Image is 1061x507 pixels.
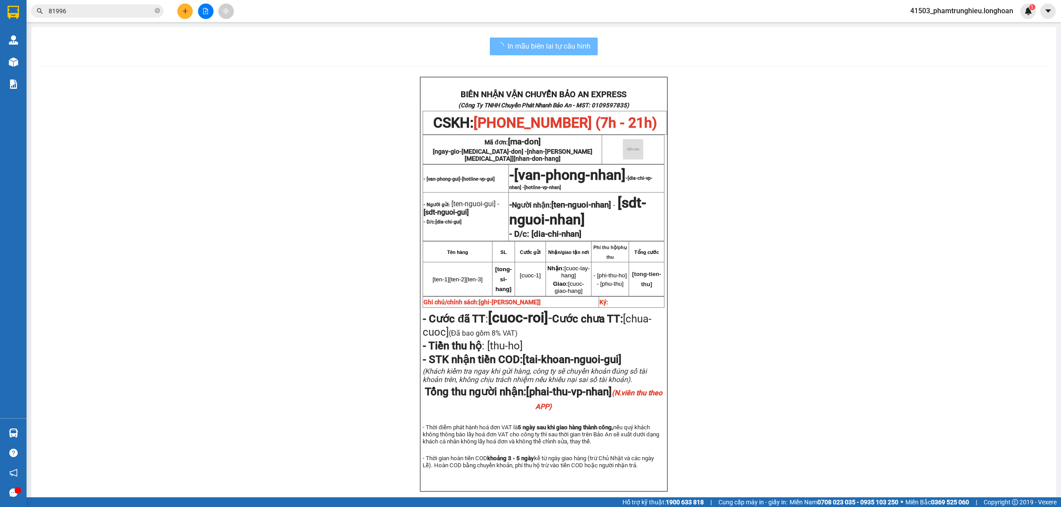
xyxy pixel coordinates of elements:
button: aim [218,4,234,19]
span: caret-down [1044,7,1052,15]
span: [hotline-vp-gui] [462,176,495,182]
span: loading [497,42,508,49]
img: icon-new-feature [1024,7,1032,15]
span: plus [182,8,188,14]
span: [hotline-vp-nhan] [524,185,561,190]
strong: Tên hàng [447,250,468,255]
span: Người nhận: [512,201,611,209]
span: close-circle [155,8,160,13]
strong: - Người gửi: [424,202,450,208]
span: [ten-3] [466,276,483,283]
span: [ten-nguoi-gui] - [424,200,499,216]
strong: 0708 023 035 - 0935 103 250 [817,499,898,506]
img: solution-icon [9,79,18,89]
span: ⚪️ [901,500,903,504]
span: [dia-chi-gui] [435,219,462,225]
span: - [488,309,552,326]
span: [phai-thu-vp-nhan] [526,386,662,412]
strong: - [509,200,611,210]
span: - [van-phong-gui]- [424,176,495,182]
span: [thu-ho] [485,340,523,352]
span: question-circle [9,449,18,457]
img: warehouse-icon [9,35,18,45]
input: Tìm tên, số ĐT hoặc mã đơn [49,6,153,16]
span: [ten-2] [449,276,466,283]
strong: 1900 633 818 [666,499,704,506]
span: Tổng thu người nhận: [425,386,662,412]
span: - [phu-thu] [597,280,624,287]
strong: Giao: [553,280,568,287]
span: [sdt-nguoi-gui] [424,208,469,216]
span: [tai-khoan-nguoi-gui] [523,353,622,366]
span: Hỗ trợ kỹ thuật: [622,497,704,507]
button: plus [177,4,193,19]
span: [cuoc-lay-hang] [547,265,590,279]
span: Mã đơn: [485,139,541,146]
strong: - D/c: [424,219,462,225]
strong: 0369 525 060 [931,499,969,506]
span: 41503_phamtrunghieu.longhoan [903,5,1020,16]
strong: Cước gửi [520,250,541,255]
img: qr-code [623,139,643,159]
strong: - D/c: [509,229,529,239]
span: : [423,340,523,352]
img: warehouse-icon [9,57,18,67]
span: [ten-nguoi-nhan] [551,200,611,210]
span: [tong-sl-hang] [495,266,512,293]
strong: Ghi chú/chính sách: [424,299,541,306]
button: file-add [198,4,214,19]
strong: Tổng cước [634,250,659,255]
span: In mẫu biên lai tự cấu hình [508,41,591,52]
strong: Phí thu hộ/phụ thu [593,245,627,260]
strong: [cuoc-roi] [488,309,548,326]
strong: Nhận/giao tận nơi [548,250,589,255]
strong: - Tiền thu hộ [423,340,482,352]
span: search [37,8,43,14]
span: - Thời gian hoàn tiền COD kể từ ngày giao hàng (trừ Chủ Nhật và các ngày Lễ). Hoàn COD bằng chuyể... [423,455,654,469]
span: aim [223,8,229,14]
span: 1 [1030,4,1034,10]
span: : [423,313,552,325]
strong: - Cước đã TT [423,313,485,325]
span: [cuoc-giao-hang] [553,280,584,294]
span: [sdt-nguoi-nhan] [509,194,646,228]
span: [ten-1] [432,276,449,283]
span: [ghi-[PERSON_NAME]] [479,299,541,306]
span: file-add [202,8,209,14]
span: - [611,201,618,209]
span: CSKH: [433,114,657,131]
img: warehouse-icon [9,428,18,438]
span: notification [9,469,18,477]
strong: 5 ngày sau khi giao hàng thành công, [518,424,613,431]
span: Miền Nam [790,497,898,507]
span: [nhan-don-hang] [514,155,561,162]
strong: BIÊN NHẬN VẬN CHUYỂN BẢO AN EXPRESS [461,90,626,99]
span: - [509,166,514,183]
strong: Cước chưa TT: [552,313,623,325]
button: In mẫu biên lai tự cấu hình [490,38,598,55]
span: | [976,497,977,507]
strong: khoảng 3 - 5 ngày [487,455,534,462]
span: [ngay-gio-[MEDICAL_DATA]-don] - [433,148,592,162]
span: (Khách kiểm tra ngay khi gửi hàng, công ty sẽ chuyển khoản đúng số tài khoản trên, không chịu trá... [423,367,647,384]
span: | [710,497,712,507]
button: caret-down [1040,4,1056,19]
span: [ma-don] [508,137,541,147]
span: - Thời điểm phát hành hoá đơn VAT là nếu quý khách không thông báo lấy hoá đơn VAT cho công ty th... [423,424,659,445]
span: close-circle [155,7,160,15]
strong: [dia-chi-nhan] [531,229,581,239]
strong: Ký: [599,299,608,306]
span: [van-phong-nhan] [514,166,626,183]
span: message [9,488,18,497]
span: Miền Bắc [905,497,969,507]
span: copyright [1012,499,1018,505]
strong: Nhận: [547,265,564,272]
strong: (Công Ty TNHH Chuyển Phát Nhanh Bảo An - MST: 0109597835) [458,102,629,109]
sup: 1 [1029,4,1035,10]
span: - STK nhận tiền COD: [423,353,622,366]
span: [cuoc-1] [520,272,541,279]
span: Cung cấp máy in - giấy in: [718,497,787,507]
span: (Đã bao gồm 8% VAT) [449,329,518,337]
span: [nhan-[PERSON_NAME][MEDICAL_DATA]] [465,148,592,162]
span: - [phi-thu-ho] [593,272,627,279]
